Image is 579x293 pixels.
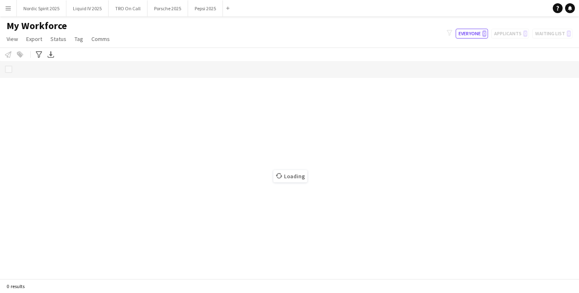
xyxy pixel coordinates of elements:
span: View [7,35,18,43]
app-action-btn: Export XLSX [46,50,56,59]
a: Export [23,34,45,44]
span: Loading [273,170,307,182]
button: Liquid IV 2025 [66,0,109,16]
span: 0 [482,30,486,37]
button: Porsche 2025 [148,0,188,16]
a: Tag [71,34,86,44]
button: TRO On Call [109,0,148,16]
app-action-btn: Advanced filters [34,50,44,59]
span: Tag [75,35,83,43]
a: View [3,34,21,44]
span: Status [50,35,66,43]
span: Export [26,35,42,43]
span: Comms [91,35,110,43]
a: Comms [88,34,113,44]
button: Everyone0 [456,29,488,39]
button: Nordic Spirit 2025 [17,0,66,16]
span: My Workforce [7,20,67,32]
button: Pepsi 2025 [188,0,223,16]
a: Status [47,34,70,44]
